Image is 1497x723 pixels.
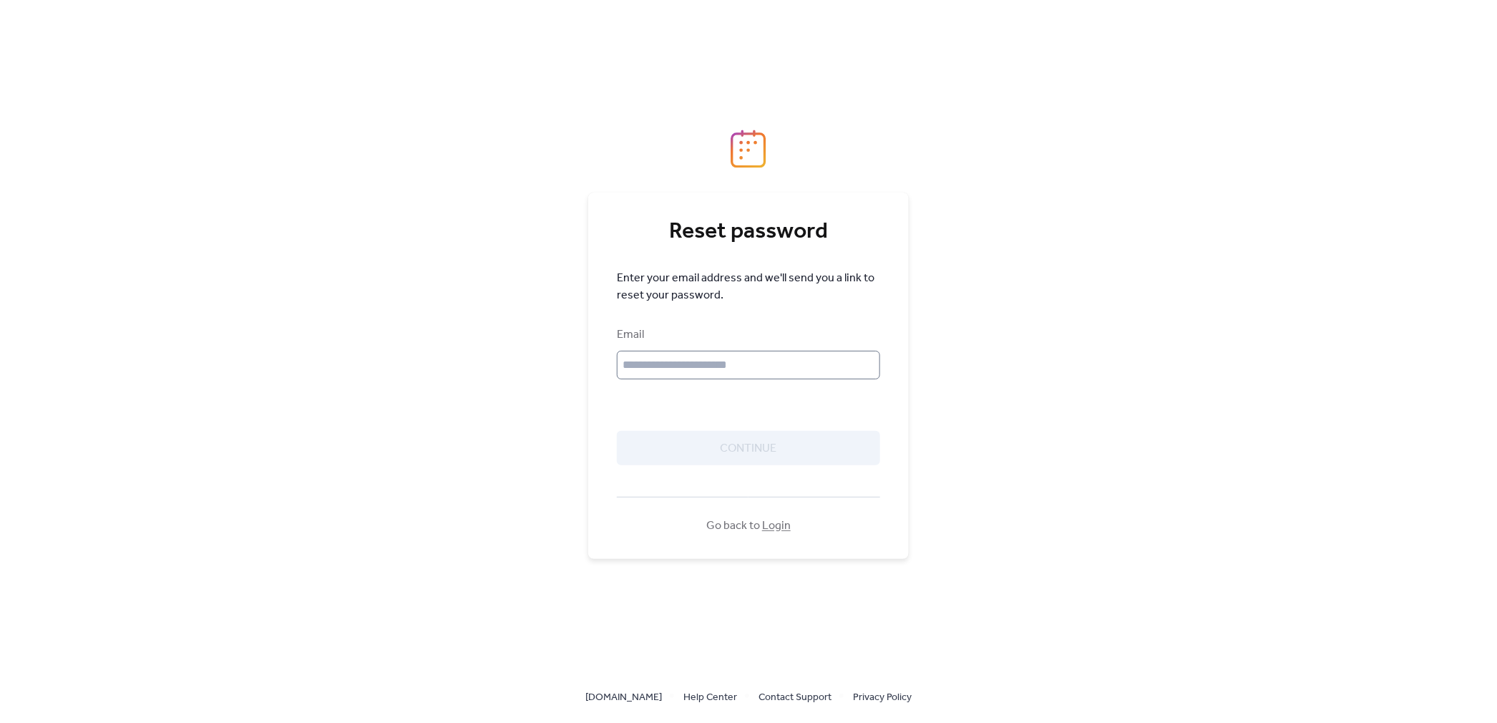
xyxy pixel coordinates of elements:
span: Contact Support [759,689,832,707]
span: [DOMAIN_NAME] [585,689,662,707]
a: Login [762,515,791,537]
img: logo [731,130,766,168]
div: Email [617,326,877,344]
a: Help Center [683,688,737,706]
a: Privacy Policy [853,688,912,706]
span: Help Center [683,689,737,707]
span: Enter your email address and we'll send you a link to reset your password. [617,270,880,304]
span: Privacy Policy [853,689,912,707]
span: Go back to [706,518,791,535]
div: Reset password [617,218,880,246]
a: [DOMAIN_NAME] [585,688,662,706]
a: Contact Support [759,688,832,706]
